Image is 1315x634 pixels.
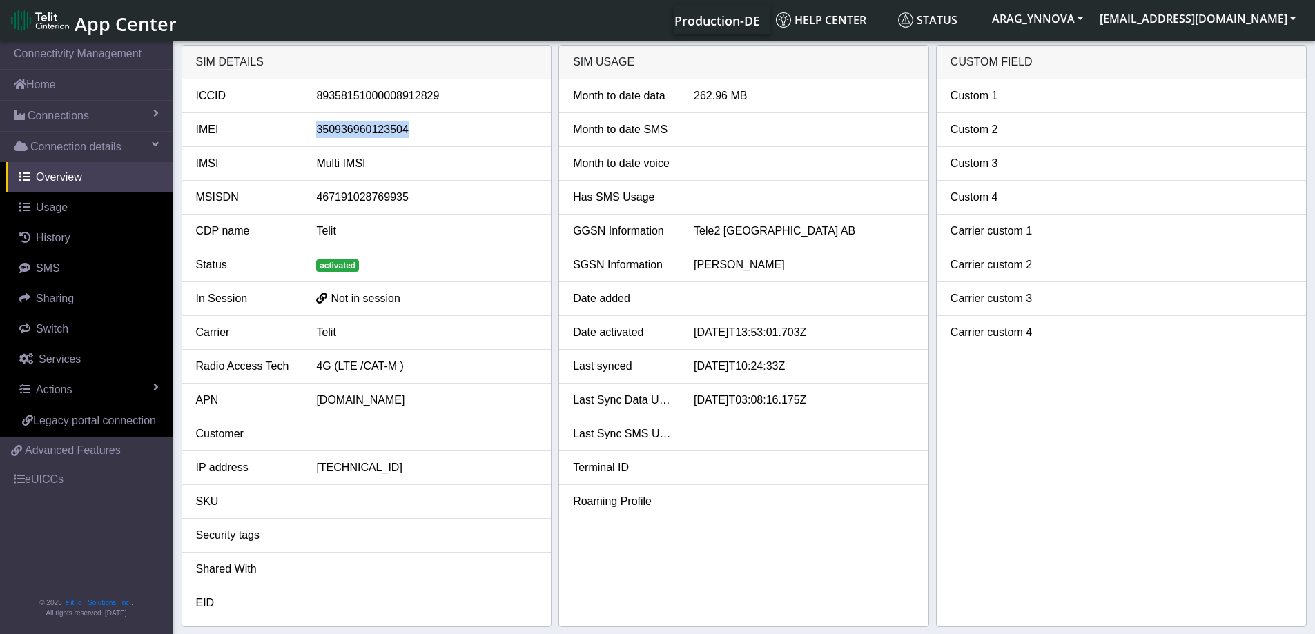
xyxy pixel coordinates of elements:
[1091,6,1304,31] button: [EMAIL_ADDRESS][DOMAIN_NAME]
[674,6,759,34] a: Your current platform instance
[186,392,306,408] div: APN
[940,88,1061,104] div: Custom 1
[937,46,1306,79] div: Custom field
[563,257,683,273] div: SGSN Information
[186,257,306,273] div: Status
[36,384,72,395] span: Actions
[186,358,306,375] div: Radio Access Tech
[563,324,683,341] div: Date activated
[11,6,175,35] a: App Center
[984,6,1091,31] button: ARAG_YNNOVA
[898,12,913,28] img: status.svg
[306,223,547,239] div: Telit
[683,392,925,408] div: [DATE]T03:08:16.175Z
[186,595,306,611] div: EID
[6,192,173,223] a: Usage
[186,155,306,172] div: IMSI
[940,257,1061,273] div: Carrier custom 2
[674,12,760,29] span: Production-DE
[33,415,156,426] span: Legacy portal connection
[6,375,173,405] a: Actions
[683,257,925,273] div: [PERSON_NAME]
[62,599,131,606] a: Telit IoT Solutions, Inc.
[306,88,547,104] div: 89358151000008912829
[940,324,1061,341] div: Carrier custom 4
[6,223,173,253] a: History
[36,232,70,244] span: History
[770,6,893,34] a: Help center
[36,201,68,213] span: Usage
[563,459,683,476] div: Terminal ID
[36,293,74,304] span: Sharing
[36,262,60,274] span: SMS
[563,189,683,206] div: Has SMS Usage
[306,324,547,341] div: Telit
[11,10,69,32] img: logo-telit-cinterion-gw-new.png
[6,344,173,375] a: Services
[563,223,683,239] div: GGSN Information
[186,223,306,239] div: CDP name
[563,493,683,510] div: Roaming Profile
[6,284,173,314] a: Sharing
[683,223,925,239] div: Tele2 [GEOGRAPHIC_DATA] AB
[683,88,925,104] div: 262.96 MB
[776,12,866,28] span: Help center
[186,493,306,510] div: SKU
[6,162,173,192] a: Overview
[186,459,306,476] div: IP address
[563,392,683,408] div: Last Sync Data Usage
[940,121,1061,138] div: Custom 2
[39,353,81,365] span: Services
[940,223,1061,239] div: Carrier custom 1
[28,108,89,124] span: Connections
[563,290,683,307] div: Date added
[306,189,547,206] div: 467191028769935
[331,293,400,304] span: Not in session
[306,459,547,476] div: [TECHNICAL_ID]
[563,121,683,138] div: Month to date SMS
[940,290,1061,307] div: Carrier custom 3
[186,426,306,442] div: Customer
[186,527,306,544] div: Security tags
[6,253,173,284] a: SMS
[306,121,547,138] div: 350936960123504
[30,139,121,155] span: Connection details
[186,88,306,104] div: ICCID
[186,324,306,341] div: Carrier
[36,323,68,335] span: Switch
[559,46,928,79] div: SIM usage
[563,88,683,104] div: Month to date data
[940,155,1061,172] div: Custom 3
[563,155,683,172] div: Month to date voice
[186,290,306,307] div: In Session
[893,6,984,34] a: Status
[776,12,791,28] img: knowledge.svg
[75,11,177,37] span: App Center
[306,155,547,172] div: Multi IMSI
[316,259,359,272] span: activated
[306,392,547,408] div: [DOMAIN_NAME]
[563,426,683,442] div: Last Sync SMS Usage
[306,358,547,375] div: 4G (LTE /CAT-M )
[186,189,306,206] div: MSISDN
[182,46,552,79] div: SIM details
[940,189,1061,206] div: Custom 4
[683,324,925,341] div: [DATE]T13:53:01.703Z
[25,442,121,459] span: Advanced Features
[186,561,306,577] div: Shared With
[683,358,925,375] div: [DATE]T10:24:33Z
[898,12,957,28] span: Status
[186,121,306,138] div: IMEI
[36,171,82,183] span: Overview
[563,358,683,375] div: Last synced
[6,314,173,344] a: Switch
